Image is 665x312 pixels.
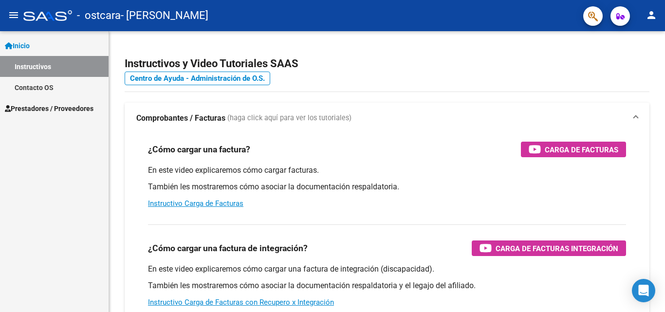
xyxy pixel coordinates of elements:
[227,113,351,124] span: (haga click aquí para ver los tutoriales)
[148,298,334,307] a: Instructivo Carga de Facturas con Recupero x Integración
[496,242,618,255] span: Carga de Facturas Integración
[646,9,657,21] mat-icon: person
[148,199,243,208] a: Instructivo Carga de Facturas
[521,142,626,157] button: Carga de Facturas
[148,143,250,156] h3: ¿Cómo cargar una factura?
[472,240,626,256] button: Carga de Facturas Integración
[545,144,618,156] span: Carga de Facturas
[77,5,121,26] span: - ostcara
[125,55,649,73] h2: Instructivos y Video Tutoriales SAAS
[148,182,626,192] p: También les mostraremos cómo asociar la documentación respaldatoria.
[148,264,626,275] p: En este video explicaremos cómo cargar una factura de integración (discapacidad).
[5,40,30,51] span: Inicio
[5,103,93,114] span: Prestadores / Proveedores
[125,72,270,85] a: Centro de Ayuda - Administración de O.S.
[148,280,626,291] p: También les mostraremos cómo asociar la documentación respaldatoria y el legajo del afiliado.
[8,9,19,21] mat-icon: menu
[632,279,655,302] div: Open Intercom Messenger
[121,5,208,26] span: - [PERSON_NAME]
[125,103,649,134] mat-expansion-panel-header: Comprobantes / Facturas (haga click aquí para ver los tutoriales)
[148,165,626,176] p: En este video explicaremos cómo cargar facturas.
[136,113,225,124] strong: Comprobantes / Facturas
[148,241,308,255] h3: ¿Cómo cargar una factura de integración?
